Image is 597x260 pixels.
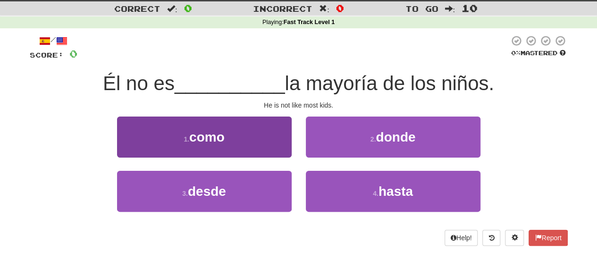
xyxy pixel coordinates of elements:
span: To go [405,4,438,13]
small: 1 . [184,135,189,143]
small: 2 . [370,135,376,143]
span: la mayoría de los niños. [285,72,494,94]
button: 3.desde [117,171,292,212]
button: Round history (alt+y) [482,230,500,246]
div: He is not like most kids. [30,101,568,110]
span: donde [376,130,415,144]
span: : [167,5,177,13]
small: 3 . [182,190,188,197]
span: hasta [378,184,413,199]
span: como [189,130,225,144]
button: 4.hasta [306,171,480,212]
span: 10 [462,2,478,14]
span: : [319,5,329,13]
span: Correct [114,4,160,13]
span: Él no es [103,72,175,94]
span: Incorrect [253,4,312,13]
span: 0 [184,2,192,14]
div: Mastered [509,49,568,58]
button: Help! [445,230,478,246]
strong: Fast Track Level 1 [284,19,335,25]
span: __________ [175,72,285,94]
span: desde [188,184,226,199]
button: 2.donde [306,117,480,158]
span: : [445,5,455,13]
small: 4 . [373,190,378,197]
span: Score: [30,51,64,59]
span: 0 [336,2,344,14]
div: / [30,35,77,47]
button: 1.como [117,117,292,158]
span: 0 [69,48,77,59]
span: 0 % [511,49,521,57]
button: Report [529,230,567,246]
